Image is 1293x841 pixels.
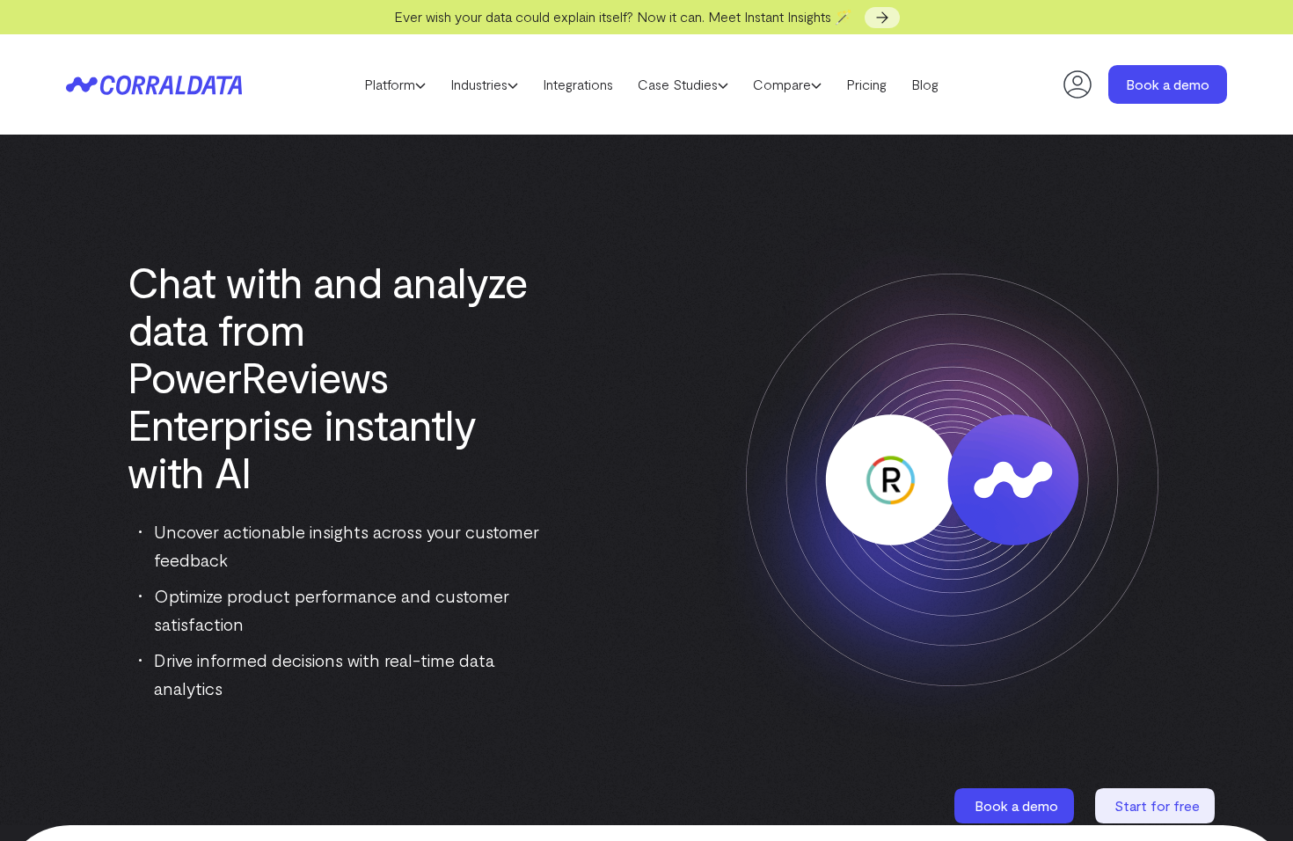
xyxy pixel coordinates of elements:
[625,71,741,98] a: Case Studies
[394,8,852,25] span: Ever wish your data could explain itself? Now it can. Meet Instant Insights 🪄
[1095,788,1218,823] a: Start for free
[438,71,530,98] a: Industries
[139,517,554,574] li: Uncover actionable insights across your customer feedback
[128,258,554,495] h1: Chat with and analyze data from PowerReviews Enterprise instantly with AI
[352,71,438,98] a: Platform
[530,71,625,98] a: Integrations
[899,71,951,98] a: Blog
[834,71,899,98] a: Pricing
[139,646,554,702] li: Drive informed decisions with real-time data analytics
[741,71,834,98] a: Compare
[1108,65,1227,104] a: Book a demo
[975,797,1058,814] span: Book a demo
[954,788,1077,823] a: Book a demo
[139,581,554,638] li: Optimize product performance and customer satisfaction
[1114,797,1200,814] span: Start for free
